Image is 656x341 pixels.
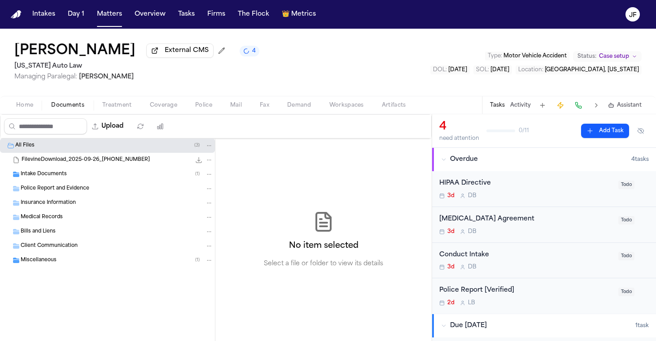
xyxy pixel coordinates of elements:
[572,99,585,112] button: Make a Call
[447,192,455,199] span: 3d
[175,6,198,22] button: Tasks
[264,259,383,268] p: Select a file or folder to view its details
[432,148,656,171] button: Overdue4tasks
[545,67,639,73] span: [GEOGRAPHIC_DATA], [US_STATE]
[278,6,319,22] button: crownMetrics
[430,65,470,74] button: Edit DOL: 2025-09-20
[581,124,629,138] button: Add Task
[439,135,479,142] div: need attention
[516,65,642,74] button: Edit Location: Detroit, Michigan
[618,216,634,224] span: Todo
[11,10,22,19] a: Home
[93,6,126,22] button: Matters
[439,285,613,296] div: Police Report [Verified]
[450,321,487,330] span: Due [DATE]
[488,53,502,59] span: Type :
[439,120,479,134] div: 4
[468,192,477,199] span: D B
[439,178,613,189] div: HIPAA Directive
[260,102,269,109] span: Fax
[573,51,642,62] button: Change status from Case setup
[468,299,475,306] span: L B
[87,118,129,134] button: Upload
[439,214,613,224] div: [MEDICAL_DATA] Agreement
[447,228,455,235] span: 3d
[633,124,649,138] button: Hide completed tasks (⌘⇧H)
[204,6,229,22] button: Firms
[485,52,569,60] button: Edit Type: Motor Vehicle Accident
[11,10,22,19] img: Finch Logo
[432,278,656,314] div: Open task: Police Report [Verified]
[518,67,543,73] span: Location :
[432,207,656,243] div: Open task: Retainer Agreement
[618,288,634,296] span: Todo
[14,61,259,72] h2: [US_STATE] Auto Law
[21,242,78,250] span: Client Communication
[490,102,505,109] button: Tasks
[635,322,649,329] span: 1 task
[195,102,212,109] span: Police
[432,243,656,279] div: Open task: Conduct Intake
[448,67,467,73] span: [DATE]
[230,102,242,109] span: Mail
[476,67,489,73] span: SOL :
[14,73,77,80] span: Managing Paralegal:
[79,73,134,80] span: [PERSON_NAME]
[195,258,200,263] span: ( 1 )
[473,65,512,74] button: Edit SOL: 2028-09-20
[447,299,455,306] span: 2d
[194,143,200,148] span: ( 3 )
[608,102,642,109] button: Assistant
[195,172,200,177] span: ( 1 )
[131,6,169,22] button: Overview
[439,250,613,260] div: Conduct Intake
[433,67,447,73] span: DOL :
[432,171,656,207] div: Open task: HIPAA Directive
[150,102,177,109] span: Coverage
[21,185,89,193] span: Police Report and Evidence
[21,171,67,178] span: Intake Documents
[287,102,311,109] span: Demand
[146,43,214,58] button: External CMS
[510,102,531,109] button: Activity
[64,6,88,22] button: Day 1
[618,181,634,189] span: Todo
[165,46,209,55] span: External CMS
[15,142,35,150] span: All Files
[599,53,629,60] span: Case setup
[240,46,259,56] button: 4 active tasks
[554,99,567,112] button: Create Immediate Task
[382,102,406,109] span: Artifacts
[289,240,359,252] h2: No item selected
[16,102,33,109] span: Home
[503,53,567,59] span: Motor Vehicle Accident
[631,156,649,163] span: 4 task s
[21,257,57,264] span: Miscellaneous
[102,102,132,109] span: Treatment
[450,155,478,164] span: Overdue
[29,6,59,22] button: Intakes
[468,228,477,235] span: D B
[4,118,87,134] input: Search files
[22,156,150,164] span: FilevineDownload_2025-09-26_[PHONE_NUMBER]
[329,102,364,109] span: Workspaces
[577,53,596,60] span: Status:
[234,6,273,22] button: The Flock
[21,214,63,221] span: Medical Records
[21,199,76,207] span: Insurance Information
[14,43,136,59] h1: [PERSON_NAME]
[519,127,529,134] span: 0 / 11
[490,67,509,73] span: [DATE]
[432,314,656,337] button: Due [DATE]1task
[14,43,136,59] button: Edit matter name
[447,263,455,271] span: 3d
[21,228,56,236] span: Bills and Liens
